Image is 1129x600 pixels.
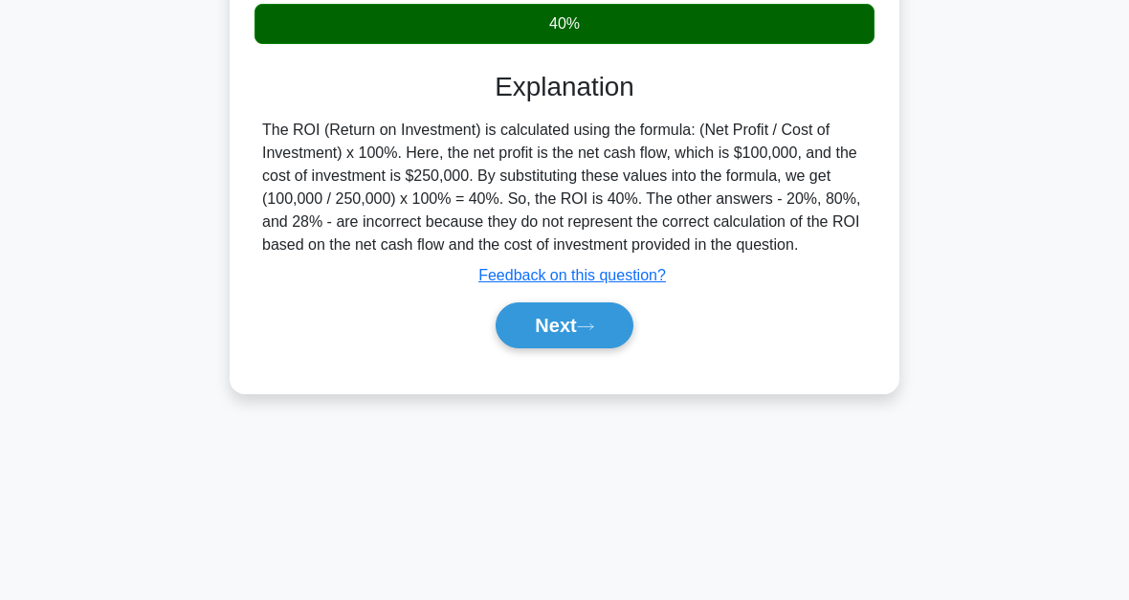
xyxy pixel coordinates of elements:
[255,4,874,44] div: 40%
[478,267,666,283] a: Feedback on this question?
[496,302,632,348] button: Next
[266,71,863,102] h3: Explanation
[262,119,867,256] div: The ROI (Return on Investment) is calculated using the formula: (Net Profit / Cost of Investment)...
